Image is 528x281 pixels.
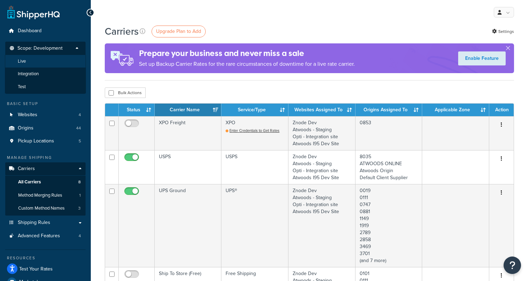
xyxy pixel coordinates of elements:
td: 8035 ATWOODS ONLINE Atwoods Origin Default Client Supplier [355,150,423,184]
a: ShipperHQ Home [7,5,60,19]
td: 0853 [355,116,423,150]
th: Applicable Zone: activate to sort column ascending [422,104,489,116]
th: Action [489,104,514,116]
span: 3 [78,205,81,211]
span: 4 [79,112,81,118]
span: Test [18,84,26,90]
li: Carriers [5,162,86,216]
span: Enter Credentials to Get Rates [229,128,279,133]
span: 1 [79,192,81,198]
a: Method Merging Rules 1 [5,189,86,202]
a: Advanced Features 4 [5,230,86,243]
span: Live [18,58,26,64]
div: Basic Setup [5,101,86,107]
span: Upgrade Plan to Add [156,28,201,35]
li: Custom Method Names [5,202,86,215]
span: 8 [78,179,81,185]
a: Enter Credentials to Get Rates [226,128,279,133]
a: Websites 4 [5,108,86,121]
th: Carrier Name: activate to sort column ascending [155,104,221,116]
img: ad-rules-rateshop-fe6ec290ccb7230408bd80ed9643f0289d75e0ffd9eb532fc0e269fcd187b520.png [105,43,139,73]
div: Manage Shipping [5,155,86,161]
li: All Carriers [5,176,86,189]
button: Bulk Actions [105,87,146,98]
td: 0019 0111 0747 0881 1149 1919 2789 2858 3469 3701 (and 7 more) [355,184,423,267]
div: Resources [5,255,86,261]
a: Enable Feature [458,51,506,65]
span: 5 [79,138,81,144]
td: Znode Dev Atwoods - Staging Opti - Integration site Atwoods I95 Dev Site [288,184,355,267]
a: Dashboard [5,24,86,37]
th: Websites Assigned To: activate to sort column ascending [288,104,355,116]
span: Origins [18,125,34,131]
li: Integration [5,68,86,80]
th: Origins Assigned To: activate to sort column ascending [355,104,423,116]
td: USPS [221,150,288,184]
button: Open Resource Center [504,257,521,274]
li: Websites [5,108,86,121]
td: UPS® [221,184,288,267]
a: Settings [492,27,514,36]
li: Method Merging Rules [5,189,86,202]
span: Scope: Development [17,45,63,51]
span: Custom Method Names [18,205,65,211]
span: Pickup Locations [18,138,54,144]
td: Znode Dev Atwoods - Staging Opti - Integration site Atwoods I95 Dev Site [288,116,355,150]
th: Status: activate to sort column ascending [119,104,155,116]
span: Shipping Rules [18,220,50,226]
span: Websites [18,112,37,118]
li: Test [5,80,86,93]
span: Test Your Rates [19,266,53,272]
a: Custom Method Names 3 [5,202,86,215]
td: XPO Freight [155,116,221,150]
span: Advanced Features [18,233,60,239]
a: Pickup Locations 5 [5,135,86,148]
span: Dashboard [18,28,42,34]
li: Advanced Features [5,230,86,243]
h4: Prepare your business and never miss a sale [139,48,355,59]
span: 44 [76,125,81,131]
td: Znode Dev Atwoods - Staging Opti - Integration site Atwoods I95 Dev Site [288,150,355,184]
td: USPS [155,150,221,184]
a: Shipping Rules [5,216,86,229]
th: Service/Type: activate to sort column ascending [221,104,288,116]
span: Carriers [18,166,35,172]
a: All Carriers 8 [5,176,86,189]
p: Set up Backup Carrier Rates for the rare circumstances of downtime for a live rate carrier. [139,59,355,69]
li: Live [5,55,86,68]
td: UPS Ground [155,184,221,267]
a: Upgrade Plan to Add [152,26,206,37]
span: Integration [18,71,39,77]
span: 4 [79,233,81,239]
span: All Carriers [18,179,41,185]
td: XPO [221,116,288,150]
li: Origins [5,122,86,135]
a: Origins 44 [5,122,86,135]
a: Test Your Rates [5,263,86,275]
a: Carriers [5,162,86,175]
span: Method Merging Rules [18,192,62,198]
h1: Carriers [105,24,139,38]
li: Pickup Locations [5,135,86,148]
